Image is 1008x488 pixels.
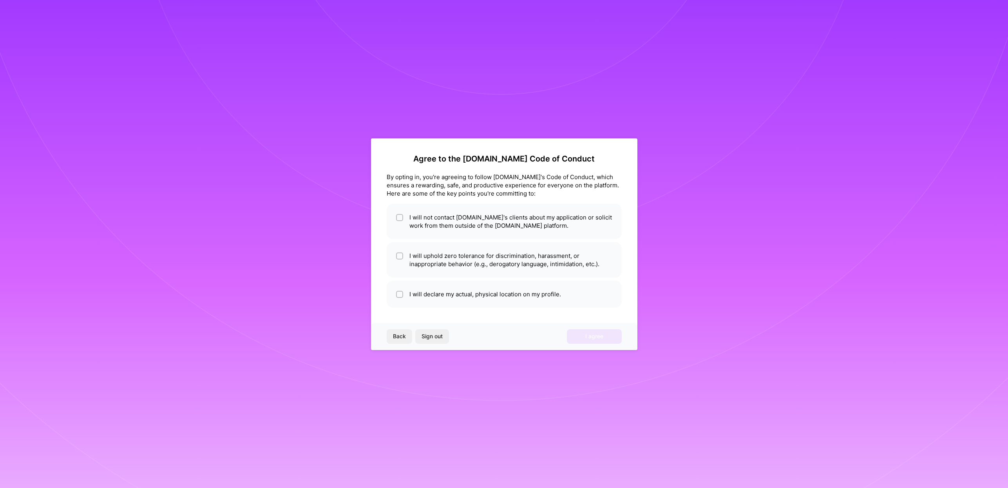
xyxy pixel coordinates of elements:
[415,329,449,343] button: Sign out
[387,204,622,239] li: I will not contact [DOMAIN_NAME]'s clients about my application or solicit work from them outside...
[387,242,622,278] li: I will uphold zero tolerance for discrimination, harassment, or inappropriate behavior (e.g., der...
[422,332,443,340] span: Sign out
[393,332,406,340] span: Back
[387,154,622,163] h2: Agree to the [DOMAIN_NAME] Code of Conduct
[387,281,622,308] li: I will declare my actual, physical location on my profile.
[387,329,412,343] button: Back
[387,173,622,198] div: By opting in, you're agreeing to follow [DOMAIN_NAME]'s Code of Conduct, which ensures a rewardin...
